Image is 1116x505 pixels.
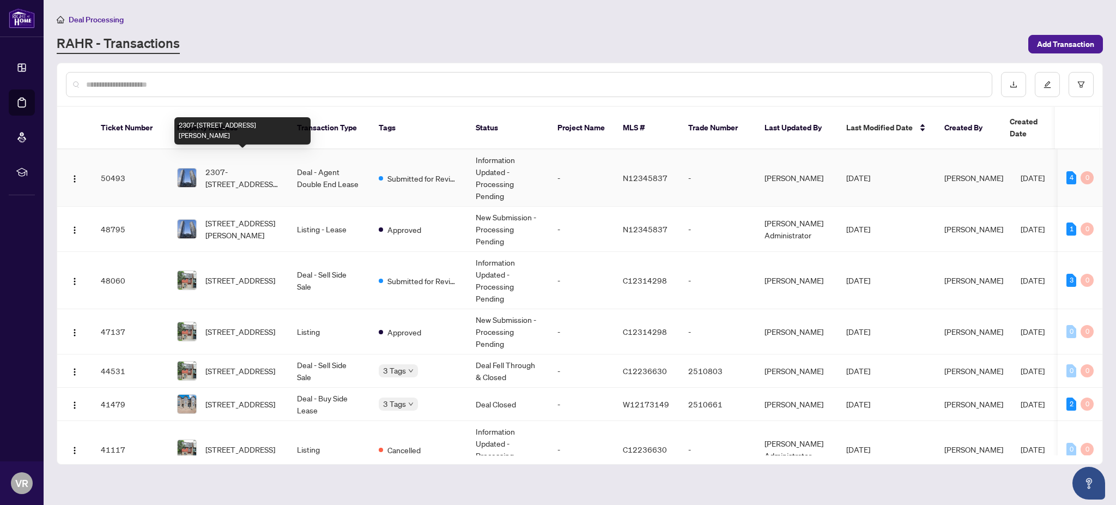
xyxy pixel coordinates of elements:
span: [DATE] [1021,366,1045,376]
span: 3 Tags [383,364,406,377]
button: Logo [66,323,83,340]
button: Logo [66,395,83,413]
th: MLS # [614,107,680,149]
td: Deal Closed [467,388,549,421]
span: [DATE] [846,275,870,285]
td: 2510661 [680,388,756,421]
td: [PERSON_NAME] [756,354,838,388]
div: 0 [1081,325,1094,338]
th: Last Modified Date [838,107,936,149]
span: Approved [387,326,421,338]
td: - [680,309,756,354]
td: Listing - Lease [288,207,370,252]
span: C12236630 [623,366,667,376]
button: Logo [66,441,83,458]
img: thumbnail-img [178,322,196,341]
th: Created By [936,107,1001,149]
span: C12314298 [623,275,667,285]
td: - [549,421,614,478]
td: 41479 [92,388,168,421]
div: 0 [1081,443,1094,456]
div: 0 [1081,398,1094,411]
button: Add Transaction [1028,35,1103,53]
span: [DATE] [846,173,870,183]
button: Logo [66,169,83,187]
span: [DATE] [1021,444,1045,454]
span: down [408,368,414,374]
td: - [680,421,756,478]
td: Information Updated - Processing Pending [467,252,549,309]
span: [DATE] [846,399,870,409]
td: [PERSON_NAME] [756,252,838,309]
td: - [549,354,614,388]
a: RAHR - Transactions [57,34,180,54]
span: N12345837 [623,173,668,183]
span: [PERSON_NAME] [944,327,1003,336]
span: [DATE] [1021,224,1045,234]
th: Last Updated By [756,107,838,149]
span: Last Modified Date [846,122,913,134]
td: 44531 [92,354,168,388]
button: Logo [66,220,83,238]
img: thumbnail-img [178,362,196,380]
td: - [680,149,756,207]
span: home [57,16,64,23]
span: [STREET_ADDRESS] [205,274,275,286]
td: 2510803 [680,354,756,388]
img: Logo [70,368,79,376]
img: thumbnail-img [178,169,196,187]
img: Logo [70,401,79,410]
img: Logo [70,226,79,235]
img: thumbnail-img [178,220,196,238]
th: Property Address [168,107,288,149]
div: 0 [1066,443,1076,456]
td: [PERSON_NAME] [756,149,838,207]
img: thumbnail-img [178,395,196,413]
img: logo [9,8,35,28]
span: Deal Processing [69,15,124,25]
td: Information Updated - Processing Pending [467,149,549,207]
td: - [549,388,614,421]
img: Logo [70,446,79,455]
span: Created Date [1010,116,1056,140]
div: 2307-[STREET_ADDRESS][PERSON_NAME] [174,117,311,145]
td: [PERSON_NAME] Administrator [756,421,838,478]
span: filter [1077,81,1085,88]
td: [PERSON_NAME] [756,309,838,354]
td: 48060 [92,252,168,309]
th: Transaction Type [288,107,370,149]
span: [DATE] [1021,173,1045,183]
span: W12173149 [623,399,669,409]
span: download [1010,81,1017,88]
td: - [549,207,614,252]
button: Logo [66,362,83,380]
img: thumbnail-img [178,440,196,459]
td: 47137 [92,309,168,354]
button: download [1001,72,1026,97]
span: [STREET_ADDRESS] [205,398,275,410]
td: Listing [288,421,370,478]
span: [DATE] [846,327,870,336]
td: [PERSON_NAME] Administrator [756,207,838,252]
th: Tags [370,107,467,149]
span: Submitted for Review [387,172,458,184]
td: Deal Fell Through & Closed [467,354,549,388]
span: Cancelled [387,444,421,456]
span: [PERSON_NAME] [944,224,1003,234]
td: [PERSON_NAME] [756,388,838,421]
div: 3 [1066,274,1076,287]
button: filter [1069,72,1094,97]
span: [STREET_ADDRESS] [205,326,275,338]
span: 3 Tags [383,398,406,410]
span: [PERSON_NAME] [944,173,1003,183]
div: 0 [1066,325,1076,338]
span: [DATE] [1021,327,1045,336]
img: thumbnail-img [178,271,196,290]
td: - [549,309,614,354]
td: Listing [288,309,370,354]
th: Trade Number [680,107,756,149]
div: 2 [1066,398,1076,411]
td: 41117 [92,421,168,478]
td: - [680,207,756,252]
td: Deal - Buy Side Lease [288,388,370,421]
